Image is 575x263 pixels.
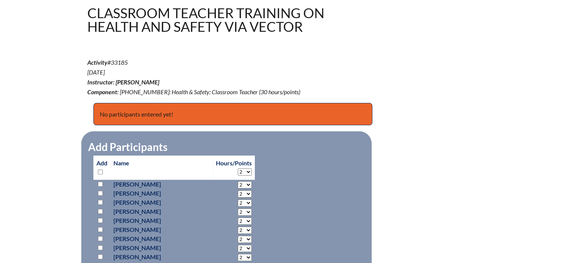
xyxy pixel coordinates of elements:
[113,180,210,189] p: [PERSON_NAME]
[216,159,252,168] p: Hours/Points
[87,59,107,66] b: Activity
[113,189,210,198] p: [PERSON_NAME]
[87,58,353,97] p: #33185
[87,6,336,33] h1: Classroom Teacher Training on Health and Safety via Vector
[116,78,159,86] span: [PERSON_NAME]
[113,234,210,243] p: [PERSON_NAME]
[87,68,105,76] span: [DATE]
[113,216,210,225] p: [PERSON_NAME]
[113,159,210,168] p: Name
[96,159,107,177] p: Add
[113,243,210,252] p: [PERSON_NAME]
[113,198,210,207] p: [PERSON_NAME]
[87,78,115,86] b: Instructor:
[113,225,210,234] p: [PERSON_NAME]
[87,88,119,95] b: Component:
[120,88,258,95] span: [PHONE_NUMBER]: Health & Safety: Classroom Teacher
[87,140,168,153] legend: Add Participants
[113,252,210,261] p: [PERSON_NAME]
[259,88,300,95] span: (30 hours/points)
[93,103,372,126] p: No participants entered yet!
[113,207,210,216] p: [PERSON_NAME]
